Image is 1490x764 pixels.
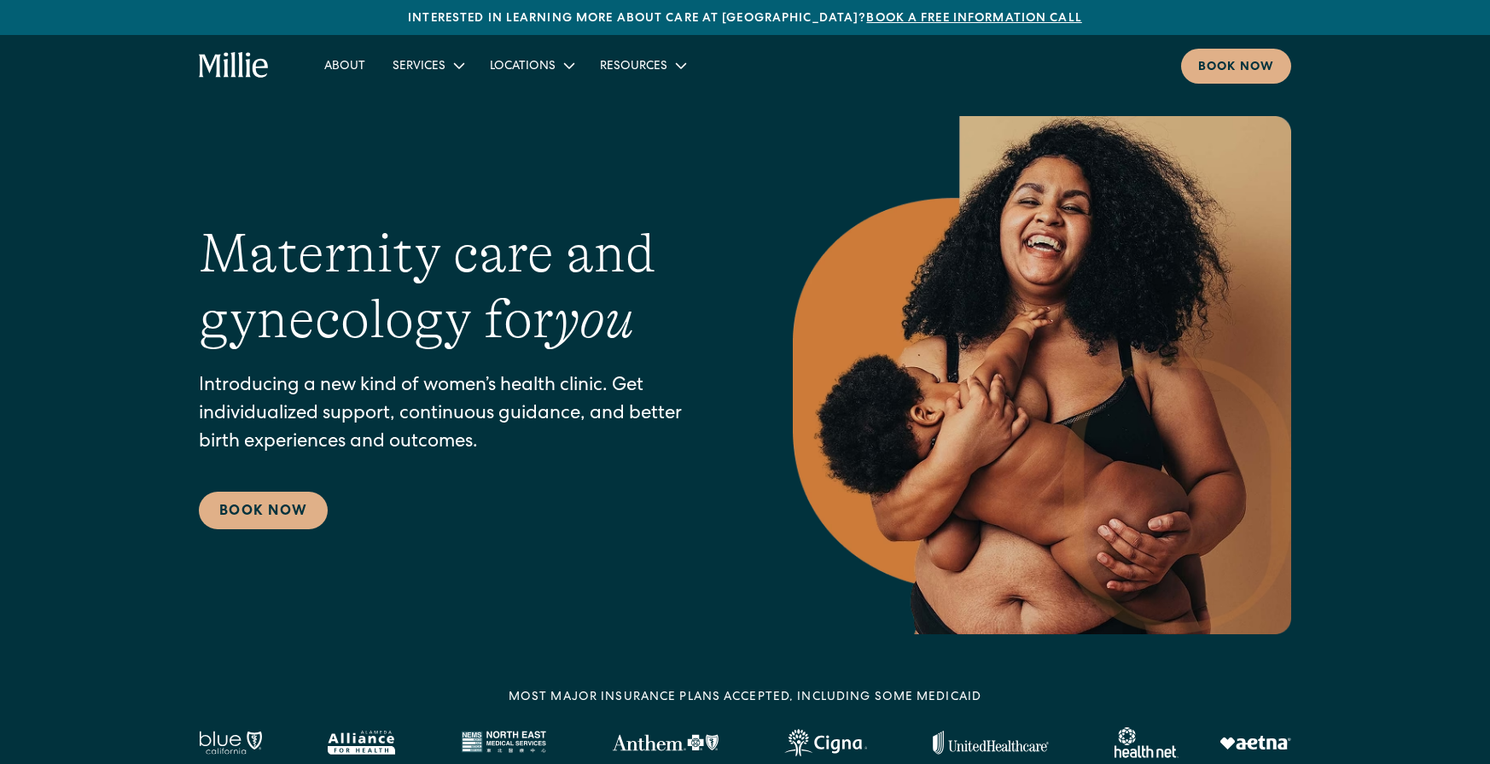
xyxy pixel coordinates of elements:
a: Book a free information call [866,13,1081,25]
img: Cigna logo [784,729,867,756]
em: you [554,289,634,350]
img: Healthnet logo [1115,727,1179,758]
img: North East Medical Services logo [461,731,546,755]
div: Resources [600,58,667,76]
img: Anthem Logo [612,734,719,751]
a: Book now [1181,49,1291,84]
div: Locations [490,58,556,76]
div: Locations [476,51,586,79]
img: Aetna logo [1219,736,1291,749]
div: Book now [1198,59,1274,77]
div: MOST MAJOR INSURANCE PLANS ACCEPTED, INCLUDING some MEDICAID [509,689,981,707]
img: Blue California logo [199,731,262,755]
img: Smiling mother with her baby in arms, celebrating body positivity and the nurturing bond of postp... [793,116,1291,634]
img: Alameda Alliance logo [328,731,395,755]
div: Services [393,58,445,76]
img: United Healthcare logo [933,731,1049,755]
div: Resources [586,51,698,79]
a: About [311,51,379,79]
h1: Maternity care and gynecology for [199,221,725,353]
p: Introducing a new kind of women’s health clinic. Get individualized support, continuous guidance,... [199,373,725,458]
div: Services [379,51,476,79]
a: Book Now [199,492,328,529]
a: home [199,52,270,79]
